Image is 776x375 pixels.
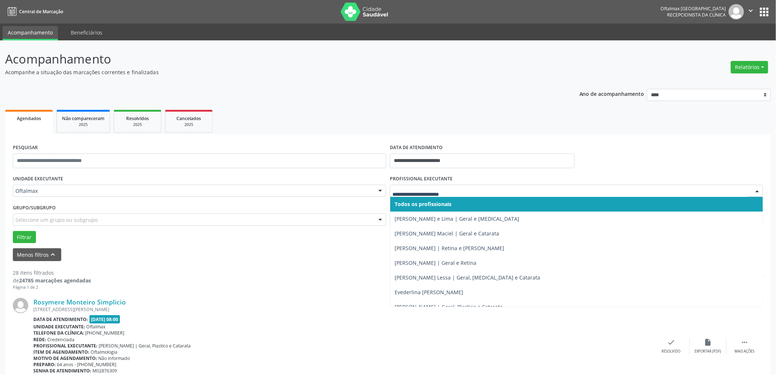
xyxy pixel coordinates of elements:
span: Oftalmax [87,324,106,330]
span: Evederlina [PERSON_NAME] [395,289,463,296]
span: [PERSON_NAME] Maciel | Geral e Catarata [395,230,499,237]
b: Item de agendamento: [33,349,89,355]
b: Motivo de agendamento: [33,355,97,361]
span: Agendados [17,115,41,122]
b: Telefone da clínica: [33,330,84,336]
b: Rede: [33,336,46,343]
b: Preparo: [33,361,56,368]
b: Profissional executante: [33,343,98,349]
span: Recepcionista da clínica [667,12,726,18]
div: Mais ações [735,349,755,354]
span: Não informado [99,355,130,361]
span: Não compareceram [62,115,105,122]
div: Página 1 de 2 [13,284,91,291]
div: Oftalmax [GEOGRAPHIC_DATA] [661,6,726,12]
label: UNIDADE EXECUTANTE [13,173,63,185]
i: insert_drive_file [704,338,712,346]
div: Resolvido [662,349,681,354]
i:  [741,338,749,346]
button:  [744,4,758,19]
span: [PERSON_NAME] Lessa | Geral, [MEDICAL_DATA] e Catarata [395,274,540,281]
div: 2025 [119,122,156,127]
span: M02876309 [93,368,117,374]
span: [PERSON_NAME] | Geral e Retina [395,259,476,266]
b: Unidade executante: [33,324,85,330]
span: Resolvidos [126,115,149,122]
b: Senha de atendimento: [33,368,91,374]
span: Oftalmologia [91,349,118,355]
button: Relatórios [731,61,768,73]
a: Rosymere Monteiro Simplicio [33,298,126,306]
img: img [729,4,744,19]
p: Acompanhe a situação das marcações correntes e finalizadas [5,68,541,76]
label: Grupo/Subgrupo [13,202,56,213]
div: 2025 [171,122,207,127]
i: keyboard_arrow_up [49,250,57,259]
span: [PERSON_NAME] | Geral, Plastico e Catarata [99,343,191,349]
b: Data de atendimento: [33,316,88,322]
p: Ano de acompanhamento [579,89,644,98]
div: [STREET_ADDRESS][PERSON_NAME] [33,306,653,313]
label: PESQUISAR [13,142,38,154]
span: 64 anos - [PHONE_NUMBER] [57,361,117,368]
span: Cancelados [177,115,201,122]
span: Credenciada [48,336,75,343]
label: DATA DE ATENDIMENTO [390,142,443,154]
img: img [13,298,28,313]
a: Central de Marcação [5,6,63,18]
div: de [13,277,91,284]
span: Selecione um grupo ou subgrupo [15,216,98,224]
span: [PHONE_NUMBER] [85,330,125,336]
div: 28 itens filtrados [13,269,91,277]
strong: 24785 marcações agendadas [19,277,91,284]
span: Oftalmax [15,187,371,195]
button: Filtrar [13,231,36,244]
span: [DATE] 08:00 [89,315,120,324]
i: check [667,338,676,346]
div: 2025 [62,122,105,127]
span: Todos os profissionais [395,201,451,208]
span: [PERSON_NAME] e Lima | Geral e [MEDICAL_DATA] [395,215,519,222]
button: apps [758,6,771,18]
a: Beneficiários [66,26,107,39]
a: Acompanhamento [3,26,58,40]
i:  [747,7,755,15]
span: [PERSON_NAME] | Retina e [PERSON_NAME] [395,245,504,252]
label: PROFISSIONAL EXECUTANTE [390,173,453,185]
span: [PERSON_NAME] | Geral, Plastico e Catarata [395,303,503,310]
button: Menos filtroskeyboard_arrow_up [13,248,61,261]
span: Central de Marcação [19,8,63,15]
p: Acompanhamento [5,50,541,68]
div: Exportar (PDF) [695,349,721,354]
